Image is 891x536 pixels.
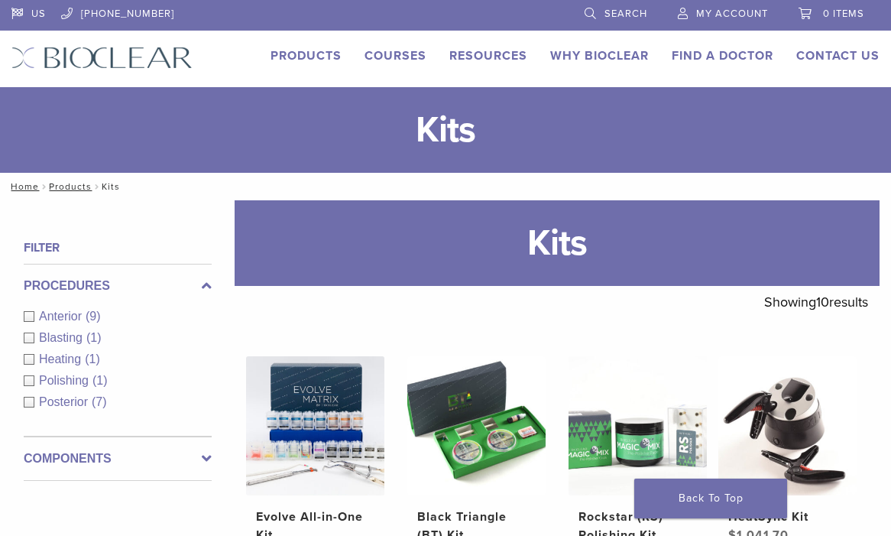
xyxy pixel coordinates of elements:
label: Components [24,450,212,468]
span: (1) [85,352,100,365]
span: Posterior [39,395,92,408]
a: Why Bioclear [550,48,649,63]
span: (1) [92,374,108,387]
a: Find A Doctor [672,48,773,63]
a: Back To Top [634,479,787,518]
h4: Filter [24,239,212,257]
a: Resources [449,48,527,63]
h1: Kits [235,200,880,286]
span: / [39,183,49,190]
span: Anterior [39,310,86,323]
img: Black Triangle (BT) Kit [407,356,546,495]
span: (7) [92,395,107,408]
img: HeatSync Kit [718,356,857,495]
span: Blasting [39,331,86,344]
a: Courses [364,48,426,63]
span: (1) [86,331,102,344]
a: Products [49,181,92,192]
p: Showing results [764,286,868,318]
img: Rockstar (RS) Polishing Kit [569,356,707,495]
h2: HeatSync Kit [728,508,846,526]
a: Contact Us [796,48,880,63]
span: (9) [86,310,101,323]
span: Search [604,8,647,20]
span: My Account [696,8,768,20]
a: Products [271,48,342,63]
span: Heating [39,352,85,365]
span: 0 items [823,8,864,20]
label: Procedures [24,277,212,295]
span: 10 [816,294,829,310]
span: Polishing [39,374,92,387]
img: Evolve All-in-One Kit [246,356,384,495]
span: / [92,183,102,190]
a: Home [6,181,39,192]
img: Bioclear [11,47,193,69]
